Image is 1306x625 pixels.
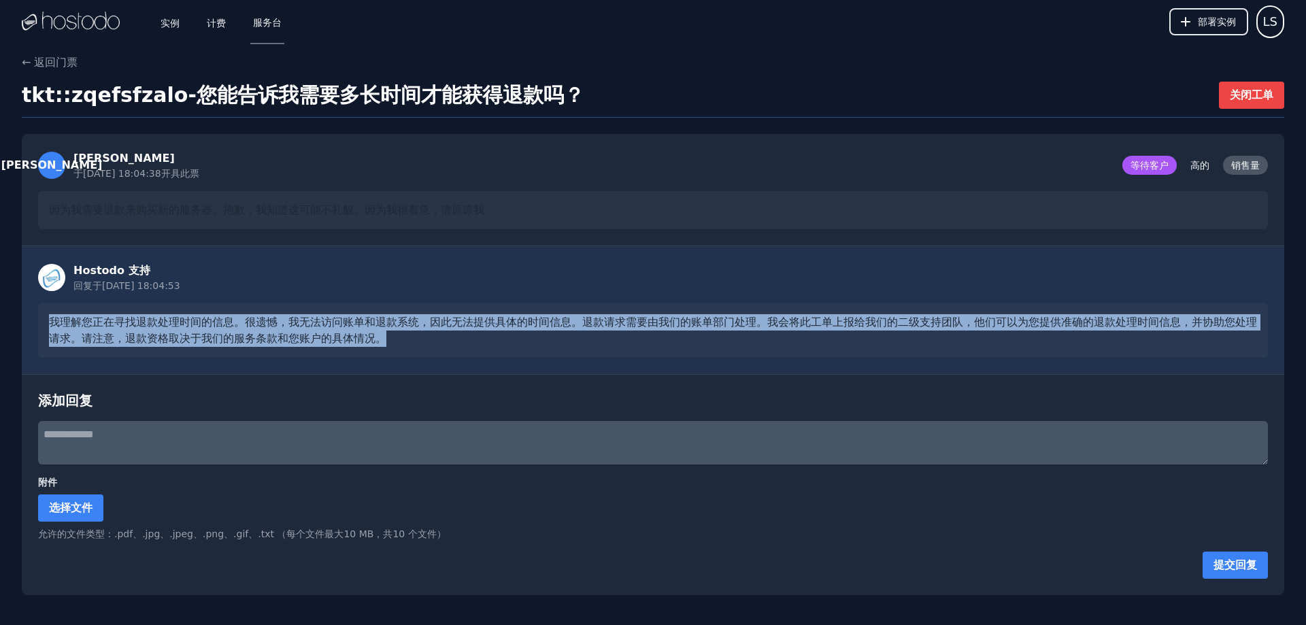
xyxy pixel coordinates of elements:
font: 允许的文件类型： [38,528,114,539]
img: 职员 [38,264,65,291]
font: 最大 [324,528,344,539]
button: 提交回复 [1203,552,1268,579]
font: 高的 [1190,160,1209,171]
button: 用户菜单 [1256,5,1284,38]
font: 实例 [161,18,180,29]
font: 回复于 [73,280,102,291]
font: - [188,83,196,107]
font: tkt::zqefsfzalo [22,83,188,107]
font: 选择文件 [49,501,93,514]
font: 部署实例 [1198,16,1236,27]
font: 附件 [38,477,57,488]
font: 于[DATE] 18:04:38 [73,168,161,179]
font: 文件） [418,528,446,539]
font: 10 个 [392,528,417,539]
font: ← 返回门票 [22,56,78,69]
font: LS [1263,14,1277,29]
font: 10 MB，共 [344,528,392,539]
font: [PERSON_NAME] [1,158,103,171]
font: 添加回复 [38,392,93,409]
font: 计费 [207,18,226,29]
font: 关闭工单 [1230,88,1273,101]
button: 关闭工单 [1219,82,1284,109]
font: 因为我需要退款来购买新的服务器。抱歉，我知道这可能不礼貌。因为我很着急，请原谅我 [49,203,484,216]
font: Hostodo 支持 [73,264,150,277]
font: [PERSON_NAME] [73,152,175,165]
img: 标识 [22,12,120,32]
font: 等待客户 [1131,160,1169,171]
font: 开具此票 [161,168,199,179]
font: 提交回复 [1213,558,1257,571]
font: 服务台 [253,17,282,28]
font: .pdf、.jpg、.jpeg、.png、.gif、.txt （ [114,528,286,539]
font: 销售量 [1231,160,1260,171]
font: 每个文件 [286,528,324,539]
font: [DATE] 18:04:53 [102,280,180,291]
font: 您能告诉我需要多长时间才能获得退款吗？ [197,83,584,107]
button: 部署实例 [1169,8,1248,35]
font: 我理解您正在寻找退款处理时间的信息。很遗憾，我无法访问账单和退款系统，因此无法提供具体的时间信息。退款请求需要由我们的账单部门处理。我会将此工单上报给我们的二级支持团队，他们可以为您提供准确的退... [49,316,1257,345]
button: ← 返回门票 [22,54,78,71]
